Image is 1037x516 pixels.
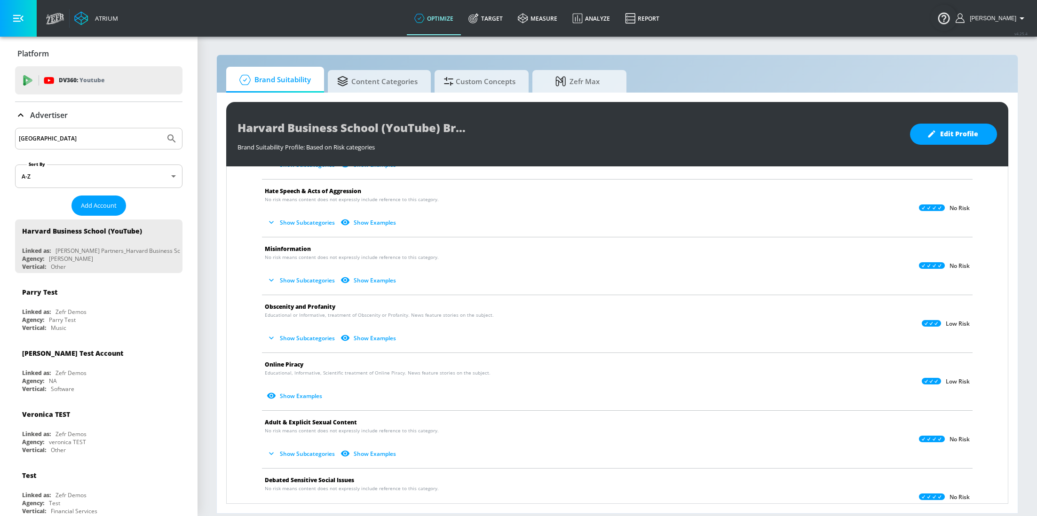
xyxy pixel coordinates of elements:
[950,204,970,212] p: No Risk
[910,124,997,145] button: Edit Profile
[49,499,60,507] div: Test
[49,255,93,263] div: [PERSON_NAME]
[950,262,970,270] p: No Risk
[79,75,104,85] p: Youtube
[617,1,667,35] a: Report
[265,254,439,261] span: No risk means content does not expressly include reference to this category.
[22,446,46,454] div: Vertical:
[265,187,361,195] span: Hate Speech & Acts of Aggression
[91,14,118,23] div: Atrium
[81,200,117,211] span: Add Account
[51,324,66,332] div: Music
[339,330,400,346] button: Show Examples
[337,70,418,93] span: Content Categories
[542,70,613,93] span: Zefr Max
[59,75,104,86] p: DV360:
[15,40,182,67] div: Platform
[22,324,46,332] div: Vertical:
[265,369,491,376] span: Educational, Informative, Scientific treatment of Online Piracy. News feature stories on the subj...
[15,403,182,456] div: Veronica TESTLinked as:Zefr DemosAgency:veronica TESTVertical:Other
[19,133,161,145] input: Search by name
[1014,31,1028,36] span: v 4.25.4
[22,247,51,255] div: Linked as:
[22,507,46,515] div: Vertical:
[55,369,87,377] div: Zefr Demos
[265,215,339,230] button: Show Subcategories
[15,219,182,273] div: Harvard Business School (YouTube)Linked as:[PERSON_NAME] Partners_Harvard Business School _Canada...
[236,69,311,91] span: Brand Suitability
[950,436,970,443] p: No Risk
[15,281,182,334] div: Parry TestLinked as:Zefr DemosAgency:Parry TestVertical:Music
[55,308,87,316] div: Zefr Demos
[265,485,439,492] span: No risk means content does not expressly include reference to this category.
[946,320,970,328] p: Low Risk
[265,196,439,203] span: No risk means content does not expressly include reference to this category.
[22,369,51,377] div: Linked as:
[15,66,182,94] div: DV360: Youtube
[22,438,44,446] div: Agency:
[265,330,339,346] button: Show Subcategories
[407,1,461,35] a: optimize
[27,161,47,167] label: Sort By
[15,164,182,188] div: A-Z
[161,128,182,149] button: Submit Search
[956,13,1028,24] button: [PERSON_NAME]
[265,388,326,404] button: Show Examples
[265,360,303,368] span: Online Piracy
[22,316,44,324] div: Agency:
[931,5,957,31] button: Open Resource Center
[17,48,49,59] p: Platform
[55,491,87,499] div: Zefr Demos
[265,245,311,253] span: Misinformation
[55,430,87,438] div: Zefr Demos
[51,446,66,454] div: Other
[966,15,1016,22] span: login as: stephanie.wolklin@zefr.com
[265,418,357,426] span: Adult & Explicit Sexual Content
[265,476,354,484] span: Debated Sensitive Social Issues
[461,1,510,35] a: Target
[22,410,70,419] div: Veronica TEST
[22,288,57,297] div: Parry Test
[22,385,46,393] div: Vertical:
[339,446,400,461] button: Show Examples
[265,312,494,319] span: Educational or Informative, treatment of Obscenity or Profanity. News feature stories on the subj...
[49,377,57,385] div: NA
[22,499,44,507] div: Agency:
[15,342,182,395] div: [PERSON_NAME] Test AccountLinked as:Zefr DemosAgency:NAVertical:Software
[22,377,44,385] div: Agency:
[265,303,335,311] span: Obscenity and Profanity
[265,446,339,461] button: Show Subcategories
[22,255,44,263] div: Agency:
[49,438,86,446] div: veronica TEST
[22,227,142,235] div: Harvard Business School (YouTube)
[74,11,118,25] a: Atrium
[265,427,439,434] span: No risk means content does not expressly include reference to this category.
[22,263,46,271] div: Vertical:
[339,215,400,230] button: Show Examples
[49,316,76,324] div: Parry Test
[950,493,970,501] p: No Risk
[51,263,66,271] div: Other
[946,378,970,385] p: Low Risk
[339,273,400,288] button: Show Examples
[22,471,36,480] div: Test
[929,128,978,140] span: Edit Profile
[265,273,339,288] button: Show Subcategories
[22,349,123,358] div: [PERSON_NAME] Test Account
[55,247,261,255] div: [PERSON_NAME] Partners_Harvard Business School _Canada_YouTube_DV360
[15,102,182,128] div: Advertiser
[510,1,565,35] a: measure
[237,138,901,151] div: Brand Suitability Profile: Based on Risk categories
[51,385,74,393] div: Software
[22,430,51,438] div: Linked as:
[444,70,515,93] span: Custom Concepts
[22,308,51,316] div: Linked as:
[565,1,617,35] a: Analyze
[30,110,68,120] p: Advertiser
[22,491,51,499] div: Linked as:
[51,507,97,515] div: Financial Services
